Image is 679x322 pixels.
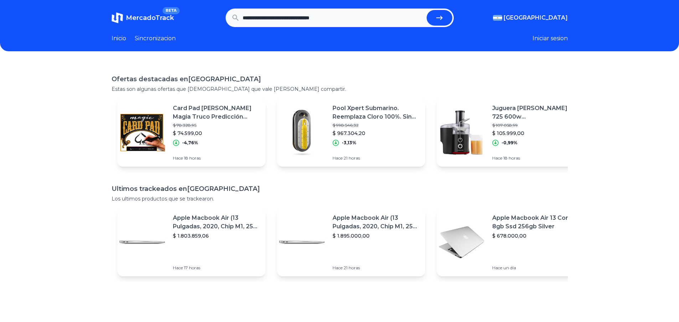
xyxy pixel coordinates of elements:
p: Hace 18 horas [492,155,579,161]
p: Pool Xpert Submarino. Reemplaza Cloro 100%. Sin Instalación! [333,104,420,121]
button: Iniciar sesion [533,34,568,43]
a: Sincronizacion [135,34,176,43]
p: $ 1.895.000,00 [333,232,420,239]
p: -4,76% [182,140,198,146]
p: $ 678.000,00 [492,232,579,239]
p: $ 107.058,99 [492,123,579,128]
h1: Ultimos trackeados en [GEOGRAPHIC_DATA] [112,184,568,194]
p: Hace un día [492,265,579,271]
p: -0,99% [501,140,518,146]
p: Apple Macbook Air 13 Core I5 8gb Ssd 256gb Silver [492,214,579,231]
p: $ 998.546,32 [333,123,420,128]
a: Featured imageApple Macbook Air (13 Pulgadas, 2020, Chip M1, 256 Gb De Ssd, 8 Gb De Ram) - Plata$... [117,208,266,276]
p: -3,13% [342,140,356,146]
img: Featured image [437,108,487,157]
a: Featured imageApple Macbook Air 13 Core I5 8gb Ssd 256gb Silver$ 678.000,00Hace un día [437,208,585,276]
p: Card Pad [PERSON_NAME] Magia Truco Predicción Block / [PERSON_NAME] Magic [173,104,260,121]
img: Featured image [117,217,167,267]
p: Apple Macbook Air (13 Pulgadas, 2020, Chip M1, 256 Gb De Ssd, 8 Gb De Ram) - Plata [333,214,420,231]
p: Apple Macbook Air (13 Pulgadas, 2020, Chip M1, 256 Gb De Ssd, 8 Gb De Ram) - Plata [173,214,260,231]
img: Featured image [277,217,327,267]
a: Featured imagePool Xpert Submarino. Reemplaza Cloro 100%. Sin Instalación!$ 998.546,32$ 967.304,2... [277,98,425,167]
p: $ 78.328,95 [173,123,260,128]
p: $ 967.304,20 [333,130,420,137]
span: [GEOGRAPHIC_DATA] [504,14,568,22]
p: $ 1.803.859,06 [173,232,260,239]
p: Los ultimos productos que se trackearon. [112,195,568,202]
img: MercadoTrack [112,12,123,24]
p: $ 74.599,00 [173,130,260,137]
button: [GEOGRAPHIC_DATA] [493,14,568,22]
span: MercadoTrack [126,14,174,22]
a: Featured imageCard Pad [PERSON_NAME] Magia Truco Predicción Block / [PERSON_NAME] Magic$ 78.328,9... [117,98,266,167]
span: BETA [163,7,179,14]
p: $ 105.999,00 [492,130,579,137]
p: Juguera [PERSON_NAME] Pc-725 600w [GEOGRAPHIC_DATA] [492,104,579,121]
p: Hace 21 horas [333,155,420,161]
p: Hace 18 horas [173,155,260,161]
img: Featured image [117,108,167,157]
img: Featured image [437,217,487,267]
p: Estas son algunas ofertas que [DEMOGRAPHIC_DATA] que vale [PERSON_NAME] compartir. [112,85,568,93]
p: Hace 21 horas [333,265,420,271]
h1: Ofertas destacadas en [GEOGRAPHIC_DATA] [112,74,568,84]
img: Featured image [277,108,327,157]
img: Argentina [493,15,502,21]
p: Hace 17 horas [173,265,260,271]
a: Featured imageApple Macbook Air (13 Pulgadas, 2020, Chip M1, 256 Gb De Ssd, 8 Gb De Ram) - Plata$... [277,208,425,276]
a: Inicio [112,34,126,43]
a: MercadoTrackBETA [112,12,174,24]
a: Featured imageJuguera [PERSON_NAME] Pc-725 600w [GEOGRAPHIC_DATA]$ 107.058,99$ 105.999,00-0,99%Ha... [437,98,585,167]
